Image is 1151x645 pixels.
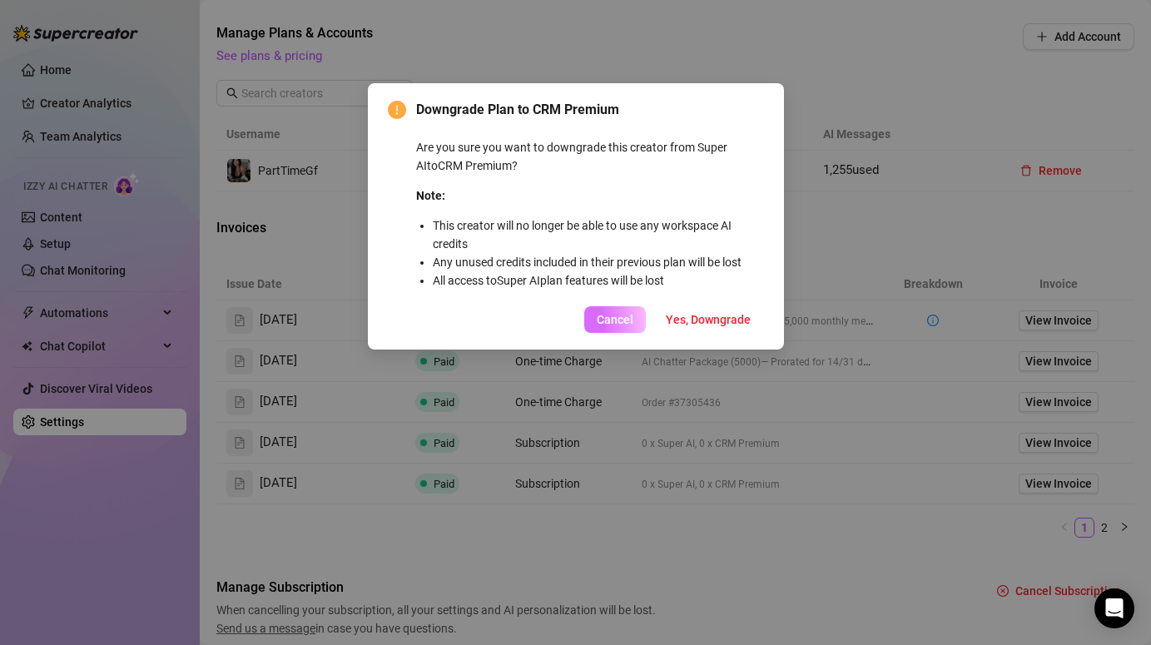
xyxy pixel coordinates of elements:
[433,253,764,271] li: Any unused credits included in their previous plan will be lost
[433,271,764,290] li: All access to Super AI plan features will be lost
[416,100,764,120] span: Downgrade Plan to CRM Premium
[388,101,406,119] span: exclamation-circle
[416,189,445,202] strong: Note:
[597,313,633,326] span: Cancel
[1094,588,1134,628] div: Open Intercom Messenger
[433,216,764,253] li: This creator will no longer be able to use any workspace AI credits
[666,313,751,326] span: Yes, Downgrade
[584,306,646,333] button: Cancel
[416,138,764,175] p: Are you sure you want to downgrade this creator from Super AI to CRM Premium ?
[652,306,764,333] button: Yes, Downgrade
